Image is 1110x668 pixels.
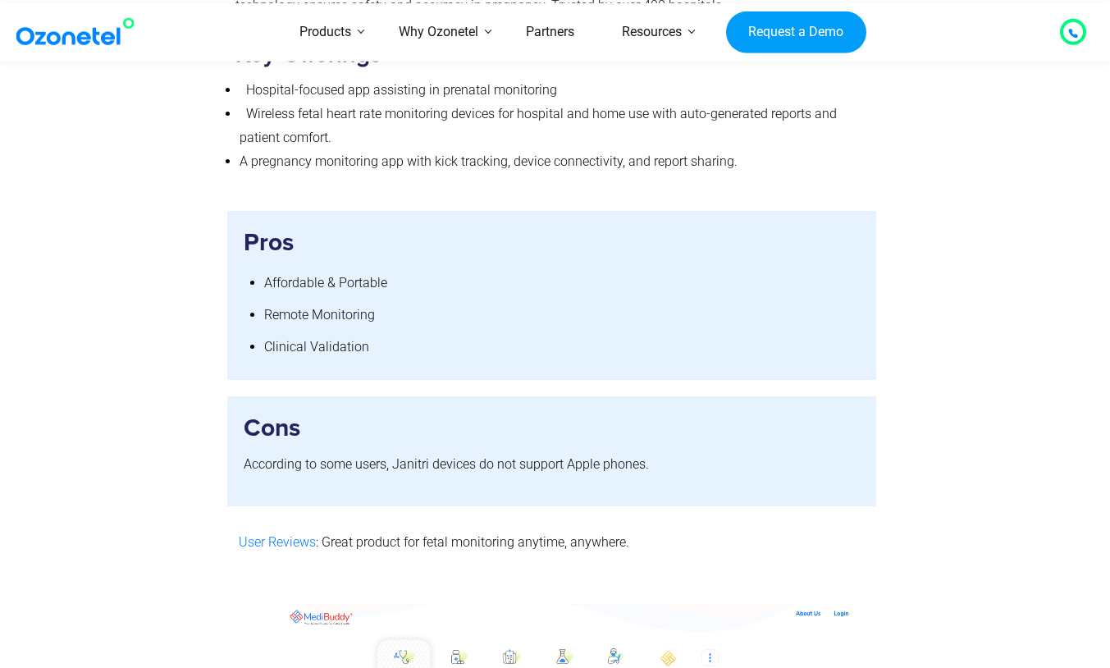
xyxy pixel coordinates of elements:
a: Why Ozonetel [375,3,502,62]
font: Clinical Validation [264,339,369,355]
font: : Great product for fetal monitoring anytime, anywhere. [316,534,629,550]
font: Affordable & Portable [264,275,387,291]
a: Products [276,3,375,62]
font: Request a Demo [748,24,843,39]
a: Resources [598,3,706,62]
font: According to some users, Janitri devices do not support Apple phones. [244,456,649,472]
a: Request a Demo [726,11,866,53]
font: Partners [526,24,574,39]
font: Why Ozonetel [399,24,478,39]
font: Resources [622,24,682,39]
a: User Reviews [239,534,316,550]
font: A pregnancy monitoring app with kick tracking, device connectivity, and report sharing. [240,153,738,169]
font: Pros [244,231,294,255]
font: Cons [244,416,300,441]
font: Hospital-focused app assisting in prenatal monitoring [246,82,557,98]
font: Wireless fetal heart rate monitoring devices for hospital and home use with auto-generated report... [240,106,837,145]
font: Remote Monitoring [264,307,375,323]
a: Partners [502,3,598,62]
font: Products [299,24,351,39]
